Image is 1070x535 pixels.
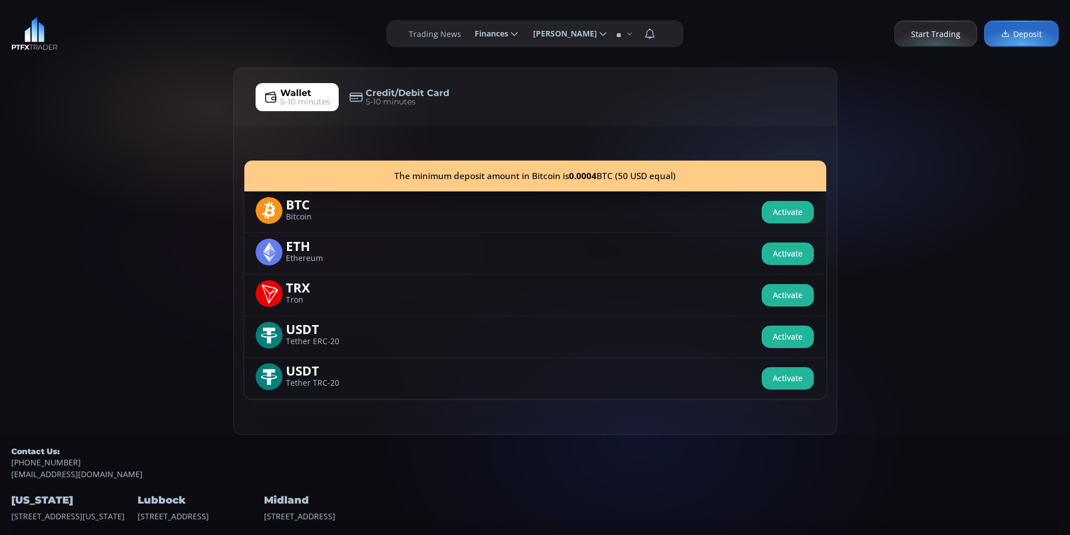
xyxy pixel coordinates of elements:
span: ETH [286,239,354,252]
h4: [US_STATE] [11,491,135,510]
span: Deposit [1001,28,1042,40]
span: BTC [286,197,354,210]
button: Activate [762,326,814,348]
span: Wallet [280,86,311,100]
button: Activate [762,367,814,390]
span: Start Trading [911,28,960,40]
a: Wallet5-10 minutes [256,83,339,111]
a: Deposit [984,21,1059,47]
h4: Lubbock [138,491,261,510]
span: [PERSON_NAME] [525,22,597,45]
a: [PHONE_NUMBER] [11,456,1059,468]
div: [STREET_ADDRESS] [264,480,388,522]
span: Bitcoin [286,213,354,221]
span: Ethereum [286,255,354,262]
div: [STREET_ADDRESS][US_STATE] [11,480,135,522]
b: 0.0004 [569,170,597,182]
label: Trading News [409,28,461,40]
h5: Contact Us: [11,446,1059,456]
button: Activate [762,284,814,307]
img: LOGO [11,17,58,51]
span: 5-10 minutes [366,96,416,108]
span: USDT [286,363,354,376]
div: [STREET_ADDRESS] [138,480,261,522]
span: Tron [286,296,354,304]
span: USDT [286,322,354,335]
button: Activate [762,243,814,265]
span: Credit/Debit Card [366,86,449,100]
a: Start Trading [894,21,977,47]
h4: Midland [264,491,388,510]
span: Tether ERC-20 [286,338,354,345]
span: Finances [467,22,508,45]
span: TRX [286,280,354,293]
span: 5-10 minutes [280,96,330,108]
a: Credit/Debit Card5-10 minutes [341,83,458,111]
div: [EMAIL_ADDRESS][DOMAIN_NAME] [11,446,1059,480]
div: The minimum deposit amount in Bitcoin is BTC (50 USD equal) [244,161,826,191]
span: Tether TRC-20 [286,379,354,387]
button: Activate [762,201,814,223]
